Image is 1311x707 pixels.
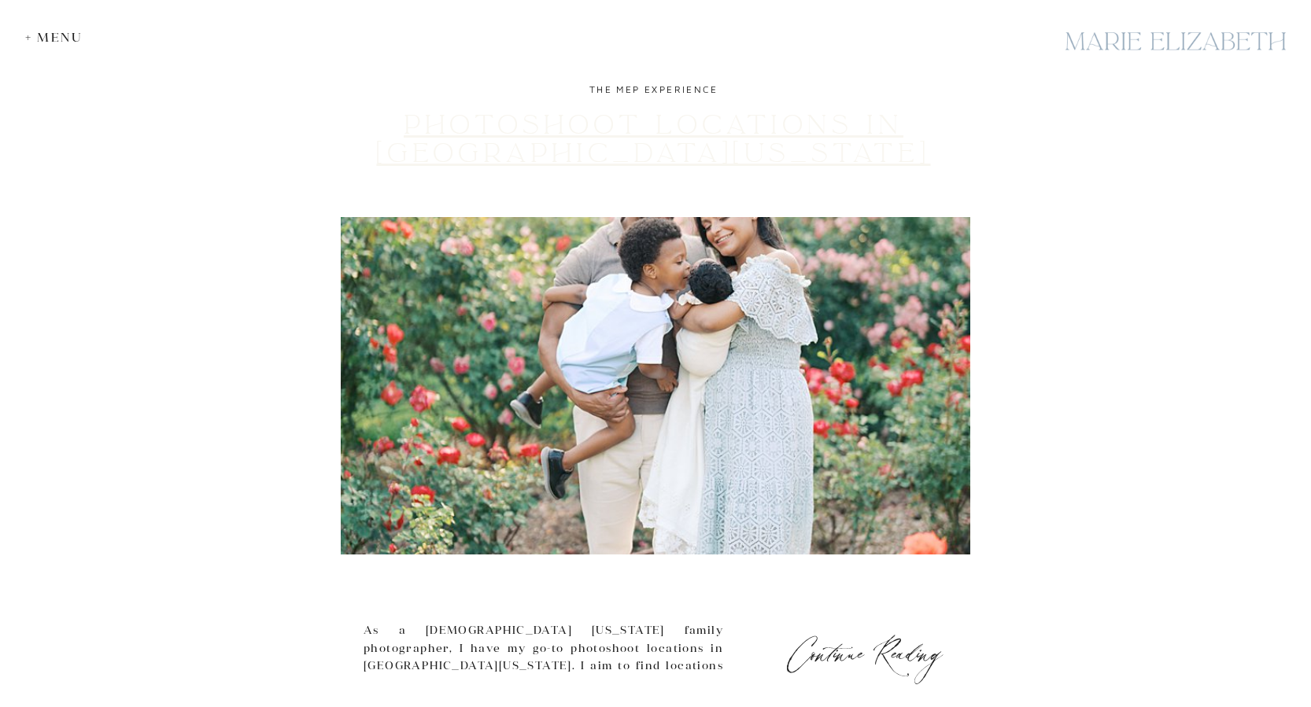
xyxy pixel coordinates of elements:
img: A Newborn Session At Bon Air Rose Garden, One Of My Favorite Photoshoot Locations In Northern Vir... [341,217,970,554]
a: Photoshoot Locations in [GEOGRAPHIC_DATA][US_STATE] [376,109,930,170]
a: Continue Reading [782,638,947,658]
a: The MEP Experience [589,83,718,95]
div: + Menu [25,30,90,45]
